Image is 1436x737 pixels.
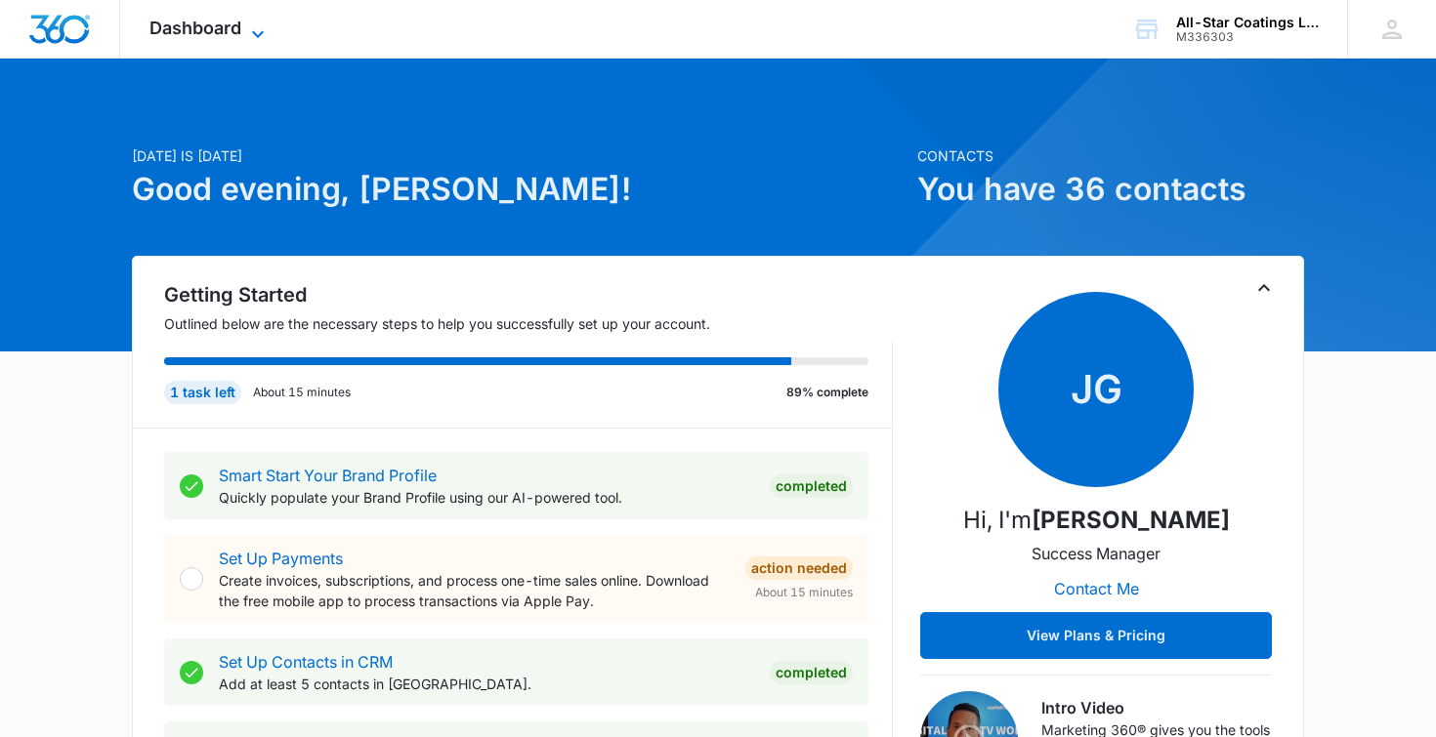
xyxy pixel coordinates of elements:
[1035,565,1159,612] button: Contact Me
[219,570,730,611] p: Create invoices, subscriptions, and process one-time sales online. Download the free mobile app t...
[164,313,893,334] p: Outlined below are the necessary steps to help you successfully set up your account.
[1032,542,1161,565] p: Success Manager
[164,280,893,309] h2: Getting Started
[917,166,1304,213] h1: You have 36 contacts
[219,652,393,672] a: Set Up Contacts in CRM
[963,503,1230,538] p: Hi, I'm
[1176,15,1319,30] div: account name
[1252,276,1276,300] button: Toggle Collapse
[132,145,906,166] p: [DATE] is [DATE]
[1041,696,1272,719] h3: Intro Video
[755,584,853,601] span: About 15 minutes
[770,661,853,684] div: Completed
[770,474,853,498] div: Completed
[253,384,351,401] p: About 15 minutes
[1176,30,1319,44] div: account id
[149,18,241,38] span: Dashboard
[219,487,754,508] p: Quickly populate your Brand Profile using our AI-powered tool.
[917,145,1304,166] p: Contacts
[132,166,906,213] h1: Good evening, [PERSON_NAME]!
[219,674,754,694] p: Add at least 5 contacts in [GEOGRAPHIC_DATA].
[1032,506,1230,534] strong: [PERSON_NAME]
[164,381,241,404] div: 1 task left
[219,466,437,485] a: Smart Start Your Brand Profile
[920,612,1272,659] button: View Plans & Pricing
[219,549,343,568] a: Set Up Payments
[998,292,1194,487] span: JG
[745,556,853,580] div: Action Needed
[786,384,868,401] p: 89% complete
